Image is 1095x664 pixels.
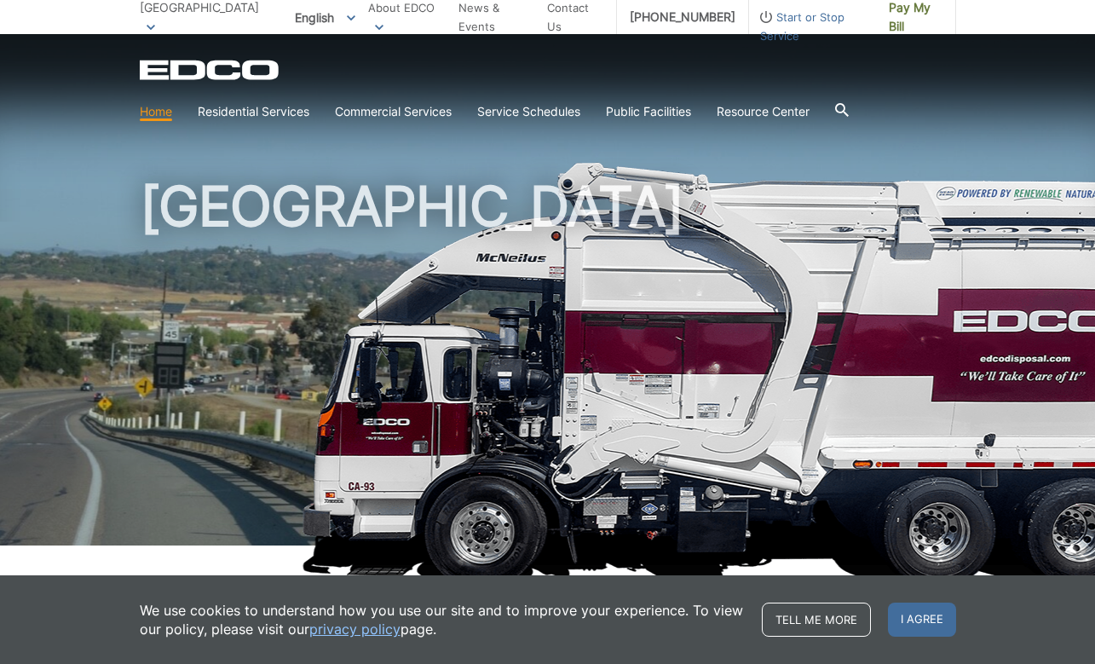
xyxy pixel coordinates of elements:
[717,102,810,121] a: Resource Center
[606,102,691,121] a: Public Facilities
[762,603,871,637] a: Tell me more
[198,102,309,121] a: Residential Services
[282,3,368,32] span: English
[888,603,956,637] span: I agree
[140,60,281,80] a: EDCD logo. Return to the homepage.
[477,102,580,121] a: Service Schedules
[140,102,172,121] a: Home
[335,102,452,121] a: Commercial Services
[140,601,745,638] p: We use cookies to understand how you use our site and to improve your experience. To view our pol...
[140,179,956,553] h1: [GEOGRAPHIC_DATA]
[309,620,401,638] a: privacy policy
